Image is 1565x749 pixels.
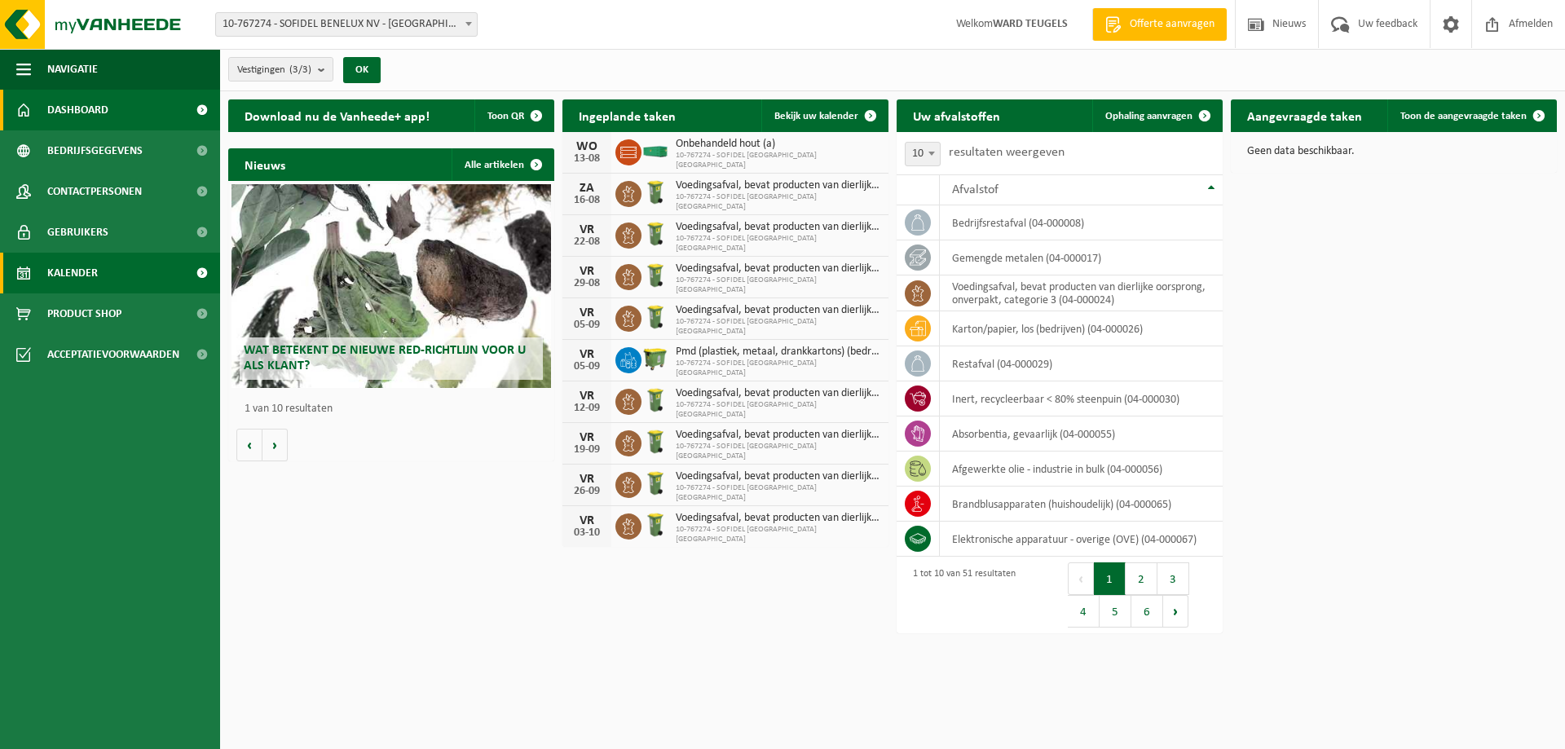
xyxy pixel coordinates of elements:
span: Voedingsafval, bevat producten van dierlijke oorsprong, onverpakt, categorie 3 [676,387,880,400]
span: Voedingsafval, bevat producten van dierlijke oorsprong, onverpakt, categorie 3 [676,429,880,442]
button: Vestigingen(3/3) [228,57,333,82]
span: 10-767274 - SOFIDEL [GEOGRAPHIC_DATA] [GEOGRAPHIC_DATA] [676,275,880,295]
button: 2 [1126,562,1157,595]
div: 12-09 [571,403,603,414]
img: WB-0140-HPE-GN-50 [641,303,669,331]
button: Previous [1068,562,1094,595]
td: inert, recycleerbaar < 80% steenpuin (04-000030) [940,381,1223,416]
span: Offerte aanvragen [1126,16,1219,33]
div: 16-08 [571,195,603,206]
div: 1 tot 10 van 51 resultaten [905,561,1016,629]
span: Toon de aangevraagde taken [1400,111,1527,121]
span: 10-767274 - SOFIDEL [GEOGRAPHIC_DATA] [GEOGRAPHIC_DATA] [676,525,880,544]
p: 1 van 10 resultaten [245,403,546,415]
span: 10-767274 - SOFIDEL [GEOGRAPHIC_DATA] [GEOGRAPHIC_DATA] [676,359,880,378]
count: (3/3) [289,64,311,75]
div: VR [571,390,603,403]
span: 10-767274 - SOFIDEL [GEOGRAPHIC_DATA] [GEOGRAPHIC_DATA] [676,151,880,170]
td: bedrijfsrestafval (04-000008) [940,205,1223,240]
div: 05-09 [571,319,603,331]
span: Pmd (plastiek, metaal, drankkartons) (bedrijven) [676,346,880,359]
img: WB-0140-HPE-GN-50 [641,262,669,289]
a: Toon de aangevraagde taken [1387,99,1555,132]
h2: Aangevraagde taken [1231,99,1378,131]
span: Vestigingen [237,58,311,82]
img: WB-1100-HPE-GN-50 [641,345,669,372]
span: Voedingsafval, bevat producten van dierlijke oorsprong, onverpakt, categorie 3 [676,512,880,525]
span: Contactpersonen [47,171,142,212]
td: absorbentia, gevaarlijk (04-000055) [940,416,1223,452]
h2: Uw afvalstoffen [897,99,1016,131]
button: 6 [1131,595,1163,628]
img: HK-XC-30-GN-00 [641,143,669,158]
h2: Nieuws [228,148,302,180]
a: Offerte aanvragen [1092,8,1227,41]
span: 10-767274 - SOFIDEL [GEOGRAPHIC_DATA] [GEOGRAPHIC_DATA] [676,192,880,212]
button: Volgende [262,429,288,461]
span: 10-767274 - SOFIDEL BENELUX NV - DUFFEL [216,13,477,36]
label: resultaten weergeven [949,146,1065,159]
span: Voedingsafval, bevat producten van dierlijke oorsprong, onverpakt, categorie 3 [676,470,880,483]
img: WB-0140-HPE-GN-50 [641,511,669,539]
span: Voedingsafval, bevat producten van dierlijke oorsprong, onverpakt, categorie 3 [676,304,880,317]
a: Bekijk uw kalender [761,99,887,132]
span: 10-767274 - SOFIDEL [GEOGRAPHIC_DATA] [GEOGRAPHIC_DATA] [676,400,880,420]
h2: Download nu de Vanheede+ app! [228,99,446,131]
span: Onbehandeld hout (a) [676,138,880,151]
span: Navigatie [47,49,98,90]
span: 10-767274 - SOFIDEL [GEOGRAPHIC_DATA] [GEOGRAPHIC_DATA] [676,317,880,337]
a: Alle artikelen [452,148,553,181]
span: Kalender [47,253,98,293]
span: Dashboard [47,90,108,130]
img: WB-0140-HPE-GN-50 [641,428,669,456]
div: VR [571,306,603,319]
button: Next [1163,595,1188,628]
span: Bedrijfsgegevens [47,130,143,171]
div: VR [571,223,603,236]
td: elektronische apparatuur - overige (OVE) (04-000067) [940,522,1223,557]
div: 29-08 [571,278,603,289]
div: VR [571,348,603,361]
span: Voedingsafval, bevat producten van dierlijke oorsprong, onverpakt, categorie 3 [676,179,880,192]
span: Voedingsafval, bevat producten van dierlijke oorsprong, onverpakt, categorie 3 [676,262,880,275]
div: 22-08 [571,236,603,248]
span: 10 [905,142,941,166]
td: gemengde metalen (04-000017) [940,240,1223,275]
button: OK [343,57,381,83]
span: Toon QR [487,111,524,121]
span: Gebruikers [47,212,108,253]
img: WB-0140-HPE-GN-50 [641,178,669,206]
button: Vorige [236,429,262,461]
div: VR [571,431,603,444]
img: WB-0140-HPE-GN-50 [641,386,669,414]
a: Ophaling aanvragen [1092,99,1221,132]
button: 4 [1068,595,1100,628]
span: Acceptatievoorwaarden [47,334,179,375]
span: Bekijk uw kalender [774,111,858,121]
td: afgewerkte olie - industrie in bulk (04-000056) [940,452,1223,487]
div: 19-09 [571,444,603,456]
div: 03-10 [571,527,603,539]
h2: Ingeplande taken [562,99,692,131]
span: 10-767274 - SOFIDEL BENELUX NV - DUFFEL [215,12,478,37]
span: 10-767274 - SOFIDEL [GEOGRAPHIC_DATA] [GEOGRAPHIC_DATA] [676,442,880,461]
span: Afvalstof [952,183,999,196]
div: 05-09 [571,361,603,372]
div: VR [571,265,603,278]
span: Product Shop [47,293,121,334]
span: 10-767274 - SOFIDEL [GEOGRAPHIC_DATA] [GEOGRAPHIC_DATA] [676,234,880,253]
img: WB-0140-HPE-GN-50 [641,220,669,248]
span: Ophaling aanvragen [1105,111,1192,121]
div: 26-09 [571,486,603,497]
button: 3 [1157,562,1189,595]
a: Wat betekent de nieuwe RED-richtlijn voor u als klant? [231,184,551,388]
span: Voedingsafval, bevat producten van dierlijke oorsprong, onverpakt, categorie 3 [676,221,880,234]
button: Toon QR [474,99,553,132]
td: brandblusapparaten (huishoudelijk) (04-000065) [940,487,1223,522]
div: VR [571,514,603,527]
span: 10 [906,143,940,165]
div: 13-08 [571,153,603,165]
td: voedingsafval, bevat producten van dierlijke oorsprong, onverpakt, categorie 3 (04-000024) [940,275,1223,311]
td: restafval (04-000029) [940,346,1223,381]
div: ZA [571,182,603,195]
